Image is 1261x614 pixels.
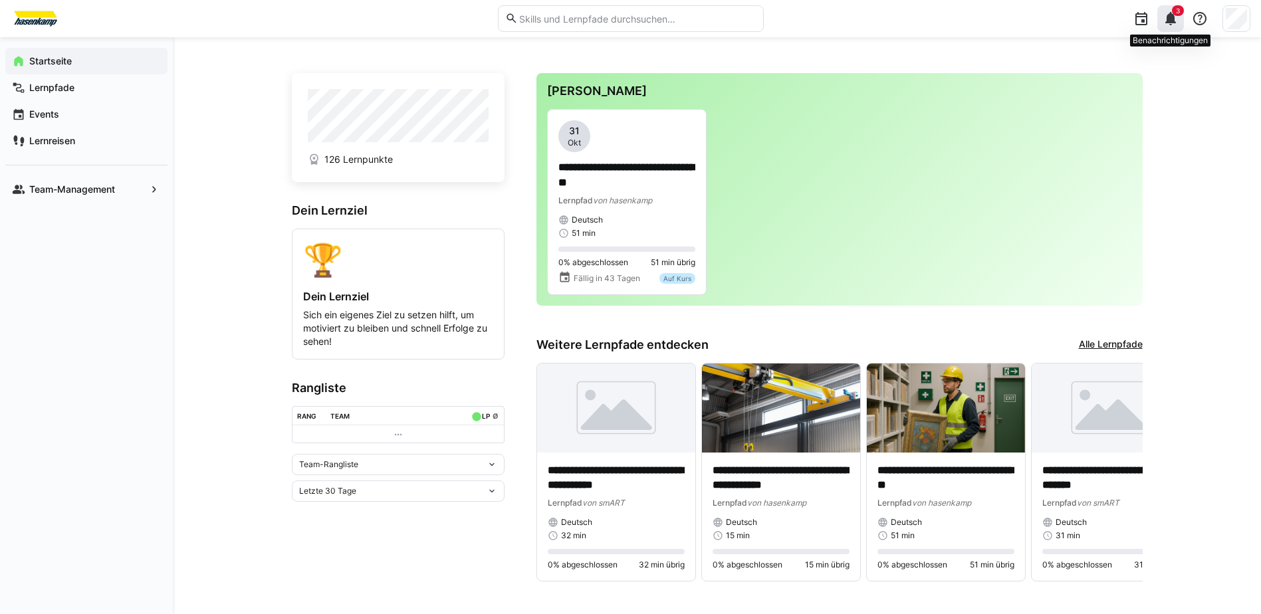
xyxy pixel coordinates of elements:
span: 51 min [572,228,596,239]
span: 0% abgeschlossen [713,560,782,570]
span: Lernpfad [1042,498,1077,508]
img: image [1032,363,1190,453]
h3: [PERSON_NAME] [547,84,1132,98]
span: Team-Rangliste [299,459,358,470]
span: von hasenkamp [593,195,652,205]
h3: Rangliste [292,381,505,395]
span: 15 min [726,530,750,541]
span: von hasenkamp [747,498,806,508]
div: LP [482,412,490,420]
img: image [867,363,1025,453]
div: Team [330,412,350,420]
span: Lernpfad [558,195,593,205]
span: Deutsch [726,517,757,528]
span: 51 min übrig [651,257,695,268]
h3: Weitere Lernpfade entdecken [536,338,709,352]
span: Deutsch [1056,517,1087,528]
img: image [537,363,695,453]
span: 3 [1176,7,1180,15]
span: Lernpfad [713,498,747,508]
span: 31 [569,124,580,138]
span: 0% abgeschlossen [548,560,618,570]
span: 32 min [561,530,586,541]
span: Lernpfad [548,498,582,508]
h3: Dein Lernziel [292,203,505,218]
span: von smART [582,498,625,508]
div: Rang [297,412,316,420]
span: Okt [568,138,581,148]
span: von smART [1077,498,1119,508]
a: Alle Lernpfade [1079,338,1143,352]
h4: Dein Lernziel [303,290,493,303]
span: 0% abgeschlossen [558,257,628,268]
span: 0% abgeschlossen [877,560,947,570]
span: 31 min [1056,530,1080,541]
span: 31 min übrig [1134,560,1179,570]
a: ø [493,409,499,421]
span: 126 Lernpunkte [324,153,393,166]
span: 32 min übrig [639,560,685,570]
p: Sich ein eigenes Ziel zu setzen hilft, um motiviert zu bleiben und schnell Erfolge zu sehen! [303,308,493,348]
span: Lernpfad [877,498,912,508]
span: 0% abgeschlossen [1042,560,1112,570]
span: Fällig in 43 Tagen [574,273,640,284]
span: 51 min übrig [970,560,1014,570]
span: Deutsch [561,517,592,528]
span: Letzte 30 Tage [299,486,356,496]
input: Skills und Lernpfade durchsuchen… [518,13,756,25]
img: image [702,363,860,453]
span: von hasenkamp [912,498,971,508]
span: 51 min [891,530,915,541]
span: Deutsch [891,517,922,528]
div: 🏆 [303,240,493,279]
span: Deutsch [572,215,603,225]
div: Benachrichtigungen [1130,35,1210,47]
div: Auf Kurs [659,273,695,284]
span: 15 min übrig [805,560,850,570]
